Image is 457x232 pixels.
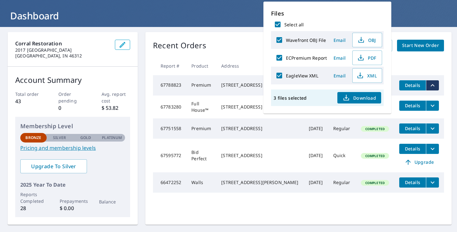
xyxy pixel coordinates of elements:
[186,139,216,172] td: Bid Perfect
[356,54,377,62] span: PDF
[153,40,206,51] p: Recent Orders
[58,104,87,112] p: 0
[221,125,298,132] div: [STREET_ADDRESS]
[286,55,327,61] label: ECPremium Report
[60,198,86,204] p: Prepayments
[342,94,376,102] span: Download
[15,97,44,105] p: 43
[361,154,388,158] span: Completed
[271,9,384,18] p: Files
[361,127,388,131] span: Completed
[153,96,186,118] td: 67783280
[397,40,444,51] a: Start New Order
[58,91,87,104] p: Order pending
[328,139,356,172] td: Quick
[216,56,303,75] th: Address
[25,163,82,170] span: Upgrade To Silver
[399,157,439,167] a: Upgrade
[361,181,388,185] span: Completed
[221,152,298,159] div: [STREET_ADDRESS]
[186,75,216,96] td: Premium
[356,72,377,79] span: XML
[20,159,87,173] a: Upgrade To Silver
[304,172,328,193] td: [DATE]
[102,135,122,141] p: Platinum
[15,74,130,86] p: Account Summary
[20,144,125,152] a: Pricing and membership levels
[399,177,426,188] button: detailsBtn-66472252
[399,144,426,154] button: detailsBtn-67595772
[8,9,449,22] h1: Dashboard
[426,80,439,90] button: filesDropdownBtn-67788823
[186,56,216,75] th: Product
[402,42,439,50] span: Start New Order
[352,50,382,65] button: PDF
[329,35,350,45] button: Email
[399,123,426,134] button: detailsBtn-67751558
[352,68,382,83] button: XML
[20,122,125,130] p: Membership Level
[186,118,216,139] td: Premium
[221,179,298,186] div: [STREET_ADDRESS][PERSON_NAME]
[426,101,439,111] button: filesDropdownBtn-67783280
[356,36,377,44] span: OBJ
[332,37,347,43] span: Email
[53,135,66,141] p: Silver
[284,22,304,28] label: Select all
[15,40,110,47] p: Corral Restoration
[153,75,186,96] td: 67788823
[15,47,110,53] p: 2017 [GEOGRAPHIC_DATA]
[102,104,130,112] p: $ 53.82
[221,104,298,110] div: [STREET_ADDRESS]
[304,118,328,139] td: [DATE]
[329,71,350,81] button: Email
[186,96,216,118] td: Full House™
[403,158,435,166] span: Upgrade
[332,73,347,79] span: Email
[153,118,186,139] td: 67751558
[274,95,307,101] p: 3 files selected
[15,91,44,97] p: Total order
[25,135,41,141] p: Bronze
[352,33,382,47] button: OBJ
[286,37,326,43] label: Wavefront OBJ File
[403,103,422,109] span: Details
[328,118,356,139] td: Regular
[20,204,47,212] p: 28
[328,172,356,193] td: Regular
[102,91,130,104] p: Avg. report cost
[286,73,318,79] label: EagleView XML
[403,179,422,185] span: Details
[426,123,439,134] button: filesDropdownBtn-67751558
[399,101,426,111] button: detailsBtn-67783280
[153,139,186,172] td: 67595772
[403,125,422,131] span: Details
[403,146,422,152] span: Details
[426,144,439,154] button: filesDropdownBtn-67595772
[332,55,347,61] span: Email
[403,82,422,88] span: Details
[329,53,350,63] button: Email
[337,92,381,103] button: Download
[399,80,426,90] button: detailsBtn-67788823
[60,204,86,212] p: $ 0.00
[153,172,186,193] td: 66472252
[221,82,298,88] div: [STREET_ADDRESS]
[15,53,110,59] p: [GEOGRAPHIC_DATA], IN 46312
[20,191,47,204] p: Reports Completed
[153,56,186,75] th: Report #
[99,198,125,205] p: Balance
[426,177,439,188] button: filesDropdownBtn-66472252
[20,181,125,189] p: 2025 Year To Date
[186,172,216,193] td: Walls
[80,135,91,141] p: Gold
[304,139,328,172] td: [DATE]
